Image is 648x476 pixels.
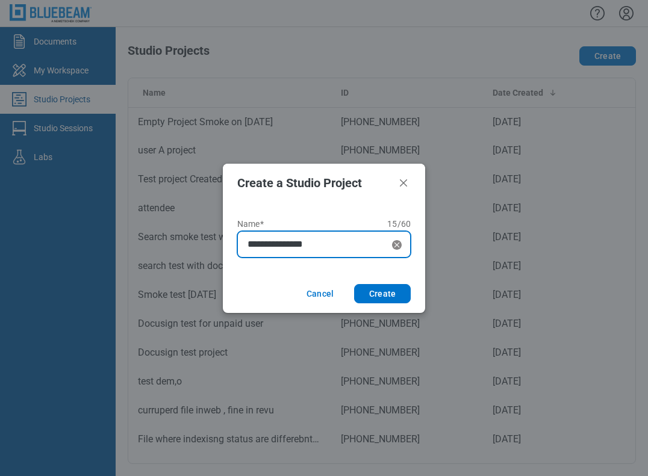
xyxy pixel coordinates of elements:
span: 15 / 60 [387,219,411,229]
button: Cancel [292,284,344,303]
div: Clear [390,238,404,252]
span: Name* [237,219,264,229]
h2: Create a Studio Project [237,176,391,190]
button: Close [396,176,411,190]
button: Create [354,284,411,303]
